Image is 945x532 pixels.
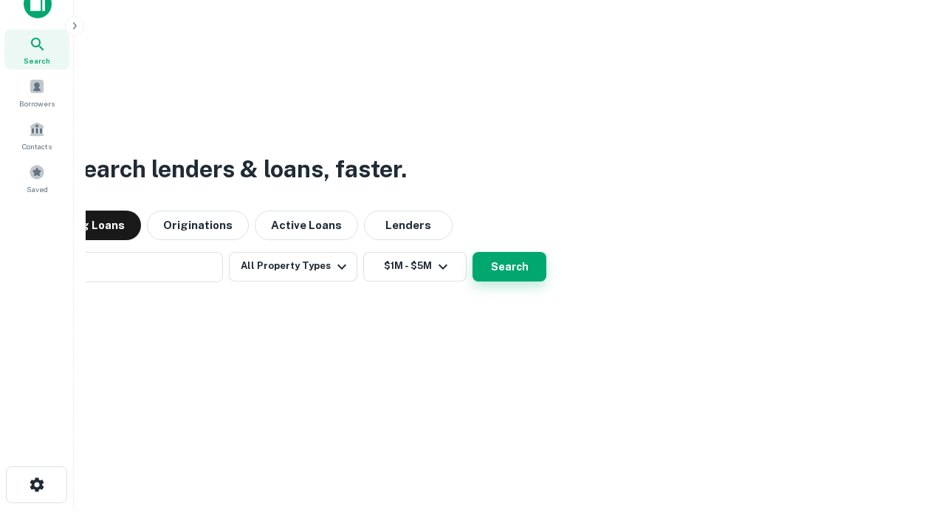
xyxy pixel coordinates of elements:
[229,252,357,282] button: All Property Types
[364,211,453,240] button: Lenders
[27,183,48,195] span: Saved
[871,414,945,485] iframe: Chat Widget
[4,72,69,112] a: Borrowers
[67,151,407,187] h3: Search lenders & loans, faster.
[24,55,50,66] span: Search
[4,30,69,69] a: Search
[147,211,249,240] button: Originations
[19,98,55,109] span: Borrowers
[363,252,467,282] button: $1M - $5M
[472,252,546,282] button: Search
[4,158,69,198] a: Saved
[22,140,52,152] span: Contacts
[255,211,358,240] button: Active Loans
[4,115,69,155] a: Contacts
